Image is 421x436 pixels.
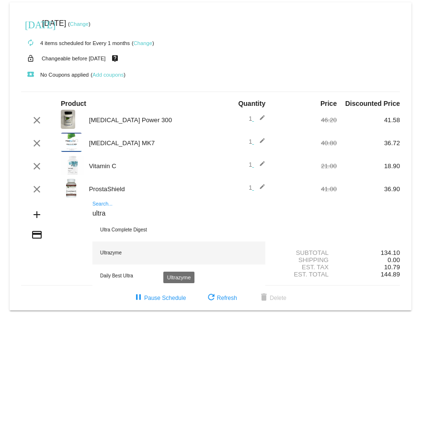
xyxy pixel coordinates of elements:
input: Search... [92,210,265,218]
div: [MEDICAL_DATA] MK7 [84,139,211,147]
mat-icon: delete [258,292,270,304]
img: CoQ10-Power-300-label-scaled.jpg [61,110,75,129]
mat-icon: credit_card [31,229,43,241]
mat-icon: [DATE] [25,18,36,30]
a: Change [134,40,152,46]
img: ProstaShield-label-1.png [61,179,81,198]
span: 144.89 [381,271,400,278]
span: 10.79 [384,264,400,271]
small: ( ) [132,40,154,46]
mat-icon: clear [31,184,43,195]
div: 41.00 [273,185,337,193]
div: 46.20 [273,116,337,124]
mat-icon: live_help [109,52,121,65]
img: Vitamin-K-MK7-label.png [61,133,81,152]
button: Delete [250,289,294,307]
div: Daily Best Ultra [92,264,265,287]
button: Refresh [198,289,245,307]
small: 4 items scheduled for Every 1 months [21,40,130,46]
mat-icon: edit [254,138,265,149]
span: Delete [258,295,286,301]
mat-icon: edit [254,115,265,126]
a: Add coupons [92,72,124,78]
div: Est. Total [273,271,337,278]
strong: Quantity [238,100,265,107]
span: Pause Schedule [133,295,186,301]
mat-icon: autorenew [25,37,36,49]
mat-icon: lock_open [25,52,36,65]
div: 41.58 [337,116,400,124]
div: Ultrazyme [92,241,265,264]
div: 36.72 [337,139,400,147]
small: No Coupons applied [21,72,89,78]
div: 21.00 [273,162,337,170]
span: 1 [249,161,265,168]
div: ProstaShield [84,185,211,193]
mat-icon: clear [31,138,43,149]
span: 1 [249,184,265,191]
mat-icon: local_play [25,69,36,80]
mat-icon: clear [31,115,43,126]
div: Vitamin C [84,162,211,170]
span: 0.00 [387,256,400,264]
strong: Product [61,100,86,107]
div: 18.90 [337,162,400,170]
div: [MEDICAL_DATA] Power 300 [84,116,211,124]
small: ( ) [68,21,91,27]
mat-icon: edit [254,161,265,172]
mat-icon: pause [133,292,144,304]
div: Subtotal [273,249,337,256]
span: 1 [249,115,265,122]
div: Shipping [273,256,337,264]
div: 134.10 [337,249,400,256]
strong: Price [320,100,337,107]
mat-icon: clear [31,161,43,172]
div: 36.90 [337,185,400,193]
mat-icon: add [31,209,43,220]
div: 40.80 [273,139,337,147]
span: 1 [249,138,265,145]
button: Pause Schedule [125,289,193,307]
small: ( ) [91,72,125,78]
small: Changeable before [DATE] [42,56,106,61]
mat-icon: edit [254,184,265,195]
a: Change [70,21,89,27]
strong: Discounted Price [345,100,400,107]
span: Refresh [205,295,237,301]
mat-icon: refresh [205,292,217,304]
div: Ultra Complete Digest [92,218,265,241]
div: Est. Tax [273,264,337,271]
img: Vitamin-C-new-label.png [61,156,84,175]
